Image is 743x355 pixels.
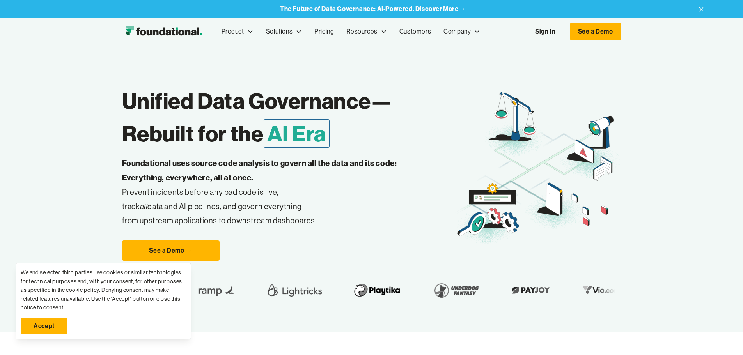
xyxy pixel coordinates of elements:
a: See a Demo → [122,240,220,261]
em: all [140,201,148,211]
a: Sign In [527,23,563,40]
strong: Foundational uses source code analysis to govern all the data and its code: Everything, everywher... [122,158,397,182]
div: Resources [346,26,377,37]
iframe: Chat Widget [704,318,743,355]
div: Product [215,19,260,44]
img: Ramp [193,279,239,301]
div: Resources [340,19,393,44]
div: We and selected third parties use cookies or similar technologies for technical purposes and, wit... [21,268,186,312]
div: Company [437,19,486,44]
a: See a Demo [570,23,621,40]
a: Accept [21,318,67,334]
img: Playtika [349,279,404,301]
span: AI Era [264,119,330,148]
a: Customers [393,19,437,44]
img: Vio.com [578,284,624,296]
a: Pricing [308,19,340,44]
img: Underdog Fantasy [429,279,482,301]
img: Foundational Logo [122,24,206,39]
img: Payjoy [507,284,553,296]
div: Company [443,26,471,37]
h1: Unified Data Governance— Rebuilt for the [122,85,455,150]
img: Lightricks [264,279,324,301]
a: The Future of Data Governance: AI-Powered. Discover More → [280,5,466,12]
div: Product [222,26,244,37]
a: home [122,24,206,39]
div: Solutions [260,19,308,44]
div: Solutions [266,26,293,37]
p: Prevent incidents before any bad code is live, track data and AI pipelines, and govern everything... [122,156,422,228]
